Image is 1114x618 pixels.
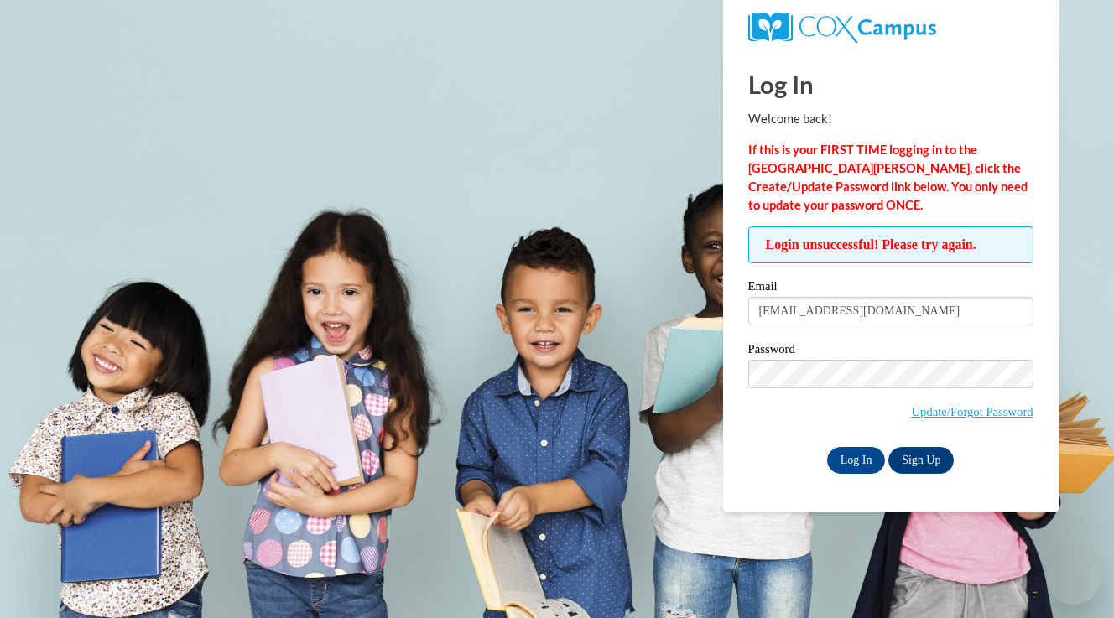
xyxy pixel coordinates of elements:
[748,280,1033,297] label: Email
[748,13,1033,43] a: COX Campus
[748,13,936,43] img: COX Campus
[888,447,954,474] a: Sign Up
[827,447,886,474] input: Log In
[912,405,1033,418] a: Update/Forgot Password
[748,143,1028,212] strong: If this is your FIRST TIME logging in to the [GEOGRAPHIC_DATA][PERSON_NAME], click the Create/Upd...
[748,67,1033,101] h1: Log In
[748,343,1033,360] label: Password
[748,110,1033,128] p: Welcome back!
[748,226,1033,263] span: Login unsuccessful! Please try again.
[1047,551,1101,605] iframe: Button to launch messaging window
